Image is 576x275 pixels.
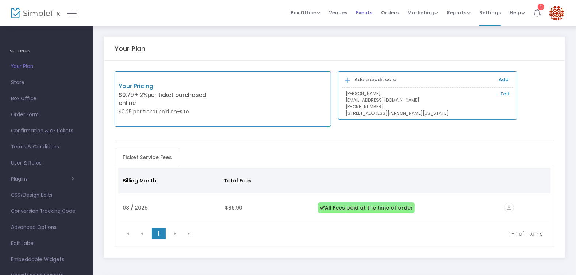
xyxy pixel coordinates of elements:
[134,91,147,99] span: + 2%
[11,126,82,136] span: Confirmation & e-Tickets
[201,230,543,237] kendo-pager-info: 1 - 1 of 1 items
[11,158,82,168] span: User & Roles
[346,97,510,103] p: [EMAIL_ADDRESS][DOMAIN_NAME]
[504,203,514,212] i: vertical_align_bottom
[538,4,544,10] div: 1
[329,3,347,22] span: Venues
[11,94,82,103] span: Box Office
[11,142,82,152] span: Terms & Conditions
[11,78,82,87] span: Store
[356,3,372,22] span: Events
[118,168,551,222] div: Data table
[11,239,82,248] span: Edit Label
[115,45,145,53] h5: Your Plan
[504,205,514,212] a: vertical_align_bottom
[355,76,397,83] b: Add a credit card
[225,204,242,211] span: $89.90
[11,191,82,200] span: CSS/Design Edits
[118,151,177,163] span: Ticket Service Fees
[510,9,525,16] span: Help
[11,223,82,232] span: Advanced Options
[118,168,220,193] th: Billing Month
[346,103,510,110] p: [PHONE_NUMBER]
[499,76,508,83] a: Add
[119,82,223,91] p: Your Pricing
[11,207,82,216] span: Conversion Tracking Code
[407,9,438,16] span: Marketing
[220,168,312,193] th: Total Fees
[381,3,399,22] span: Orders
[11,62,82,71] span: Your Plan
[291,9,320,16] span: Box Office
[11,255,82,264] span: Embeddable Widgets
[152,228,166,239] span: Page 1
[479,3,501,22] span: Settings
[11,176,74,182] button: Plugins
[119,91,223,108] p: $0.79 per ticket purchased online
[447,9,471,16] span: Reports
[119,108,223,116] p: $0.25 per ticket sold on-site
[10,44,83,59] h4: SETTINGS
[500,90,510,98] a: Edit
[123,204,148,211] span: 08 / 2025
[318,202,415,213] span: All Fees paid at the time of order
[346,110,510,117] p: [STREET_ADDRESS][PERSON_NAME][US_STATE]
[11,110,82,120] span: Order Form
[346,90,510,97] p: [PERSON_NAME]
